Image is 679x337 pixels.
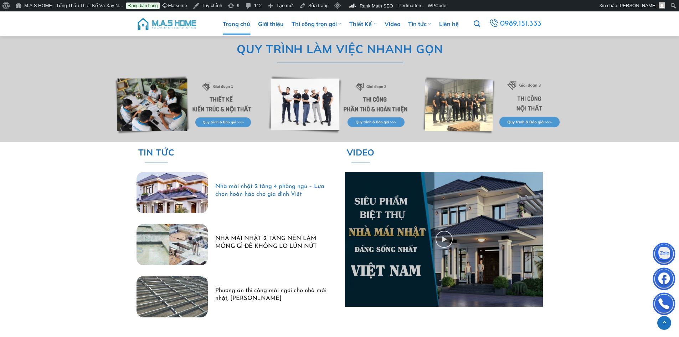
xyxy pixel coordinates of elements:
a: Lên đầu trang [657,316,671,330]
img: Trang chủ 86 [268,75,411,135]
a: Đang bán hàng [126,2,160,9]
a: Giới thiệu [258,13,284,35]
img: Phone [653,294,675,316]
span: Video [346,145,375,159]
img: Zalo [653,244,675,266]
img: Facebook [653,269,675,291]
a: 0989.151.333 [488,17,543,30]
a: Thi công trọn gói [292,13,341,35]
a: Untitled 3 1 [345,172,543,307]
img: Phương án thi công mái ngói cho nhà mái nhật, mái thái 46 [137,276,208,317]
a: Tìm kiếm [474,16,480,31]
a: Video [385,13,400,35]
img: M.A.S HOME – Tổng Thầu Thiết Kế Và Xây Nhà Trọn Gói [137,13,197,35]
span: 0989.151.333 [500,18,542,30]
a: Liên hệ [439,13,459,35]
img: Trang chủ 85 [113,75,257,135]
a: Nhà mái nhật 2 tầng 4 phòng ngủ – Lựa chọn hoàn hảo cho gia đình Việt [215,183,326,198]
a: Trang chủ [223,13,250,35]
img: Trang chủ 88 [345,172,543,307]
a: Tin tức [408,13,431,35]
img: Trang chủ 87 [422,75,566,135]
span: TIN TỨC [138,145,174,159]
img: Nhà mái nhật 2 tầng 4 phòng ngủ - Lựa chọn hoàn hảo cho gia đình Việt 1 [137,172,208,213]
a: Phương án thi công mái ngói cho nhà mái nhật, [PERSON_NAME] [215,287,326,302]
a: Thiết Kế [349,13,376,35]
span: [PERSON_NAME] [618,3,657,8]
a: NHÀ MÁI NHẬT 2 TẦNG NÊN LÀM MÓNG GÌ ĐỂ KHÔNG LO LÚN NỨT [215,235,326,250]
span: Rank Math SEO [360,3,393,9]
span: QUY TRÌNH LÀM VIỆC NHANH GỌN [236,40,443,58]
img: NHÀ MÁI NHẬT 2 TẦNG NÊN LÀM MÓNG GÌ ĐỂ KHÔNG LO LÚN NỨT 19 [137,224,208,265]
